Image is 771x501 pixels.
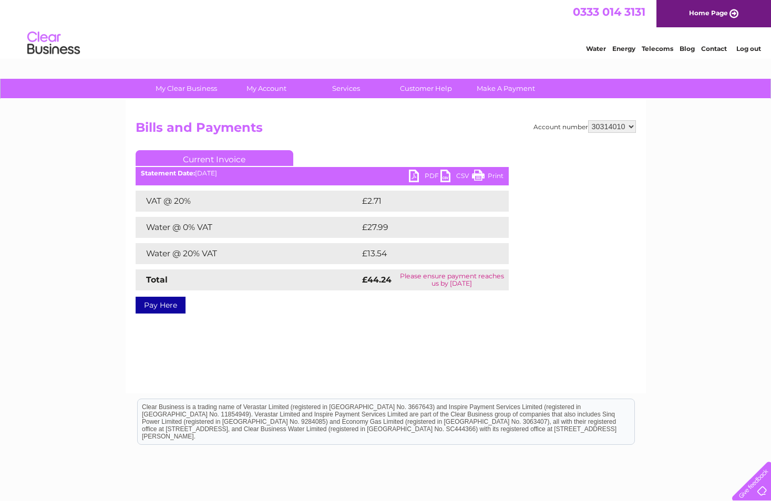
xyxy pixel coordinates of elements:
[27,27,80,59] img: logo.png
[143,79,230,98] a: My Clear Business
[223,79,310,98] a: My Account
[136,150,293,166] a: Current Invoice
[642,45,673,53] a: Telecoms
[136,120,636,140] h2: Bills and Payments
[736,45,761,53] a: Log out
[573,5,645,18] a: 0333 014 3131
[612,45,635,53] a: Energy
[359,191,482,212] td: £2.71
[362,275,392,285] strong: £44.24
[586,45,606,53] a: Water
[138,6,634,51] div: Clear Business is a trading name of Verastar Limited (registered in [GEOGRAPHIC_DATA] No. 3667643...
[136,243,359,264] td: Water @ 20% VAT
[462,79,549,98] a: Make A Payment
[303,79,389,98] a: Services
[136,191,359,212] td: VAT @ 20%
[440,170,472,185] a: CSV
[141,169,195,177] b: Statement Date:
[680,45,695,53] a: Blog
[533,120,636,133] div: Account number
[701,45,727,53] a: Contact
[146,275,168,285] strong: Total
[136,170,509,177] div: [DATE]
[472,170,503,185] a: Print
[136,217,359,238] td: Water @ 0% VAT
[409,170,440,185] a: PDF
[359,243,487,264] td: £13.54
[383,79,469,98] a: Customer Help
[359,217,487,238] td: £27.99
[395,269,509,290] td: Please ensure payment reaches us by [DATE]
[136,297,186,314] a: Pay Here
